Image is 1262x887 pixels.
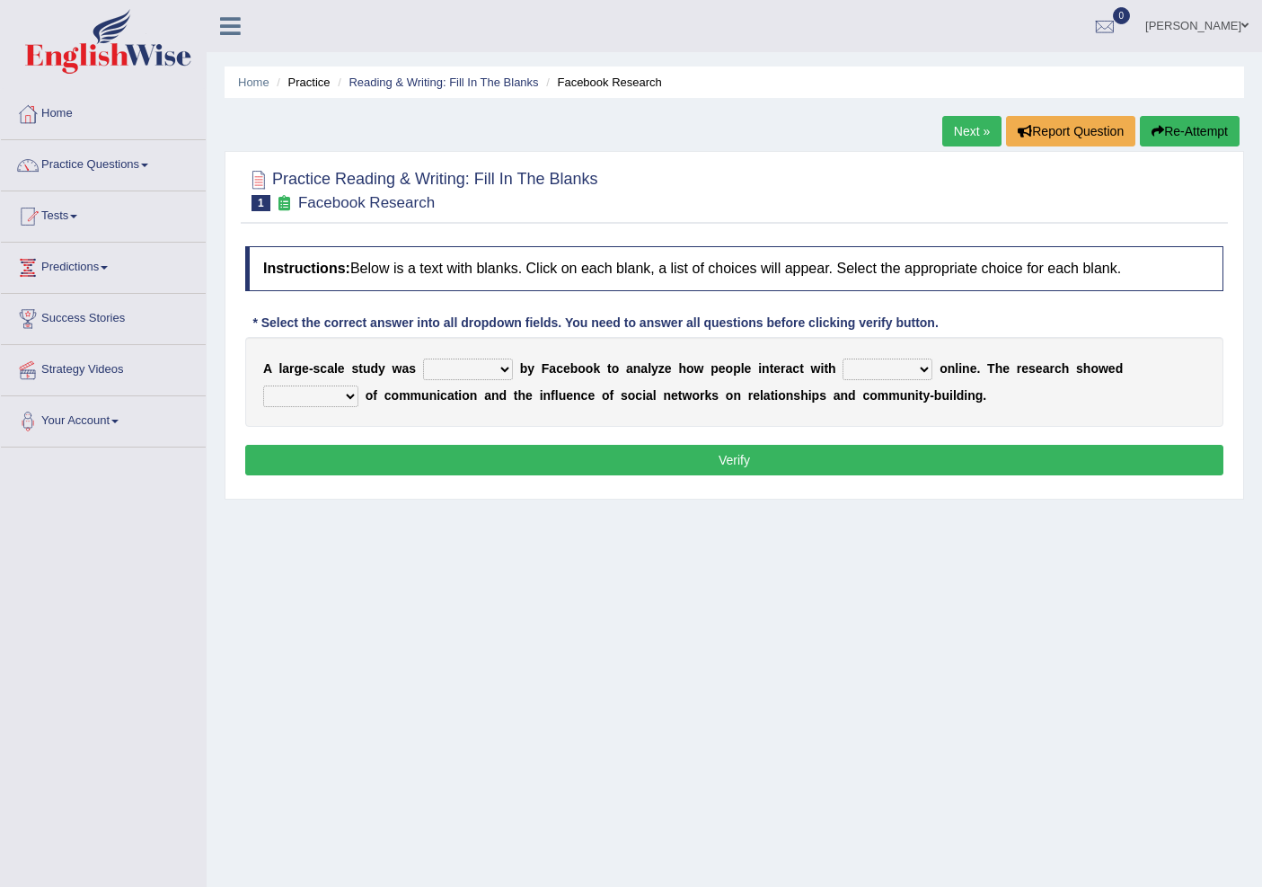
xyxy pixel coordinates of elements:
[514,388,518,403] b: t
[275,195,294,212] small: Exam occurring question
[542,361,550,376] b: F
[962,361,970,376] b: n
[1090,361,1099,376] b: o
[525,388,533,403] b: e
[282,361,289,376] b: a
[1113,7,1131,24] span: 0
[593,361,600,376] b: k
[1,345,206,390] a: Strategy Videos
[763,388,771,403] b: a
[694,361,704,376] b: w
[334,361,338,376] b: l
[633,361,641,376] b: n
[470,388,478,403] b: n
[642,388,646,403] b: i
[778,388,786,403] b: o
[610,388,614,403] b: f
[289,361,294,376] b: r
[1,294,206,339] a: Success Stories
[370,361,378,376] b: d
[429,388,437,403] b: n
[658,361,665,376] b: z
[349,75,538,89] a: Reading & Writing: Fill In The Blanks
[719,361,726,376] b: e
[640,361,648,376] b: a
[363,361,371,376] b: u
[741,361,745,376] b: l
[953,388,957,403] b: l
[651,361,658,376] b: y
[733,361,741,376] b: p
[437,388,440,403] b: i
[907,388,915,403] b: n
[245,445,1223,475] button: Verify
[678,361,686,376] b: h
[653,388,657,403] b: l
[964,388,967,403] b: i
[518,388,526,403] b: h
[373,388,377,403] b: f
[919,388,923,403] b: t
[987,361,995,376] b: T
[1116,361,1124,376] b: d
[995,361,1003,376] b: h
[263,361,272,376] b: A
[402,361,409,376] b: a
[543,388,552,403] b: n
[238,75,269,89] a: Home
[527,361,534,376] b: y
[786,388,794,403] b: n
[628,388,636,403] b: o
[462,388,470,403] b: o
[555,388,559,403] b: l
[824,361,828,376] b: t
[862,388,869,403] b: c
[351,361,358,376] b: s
[484,388,491,403] b: a
[915,388,919,403] b: i
[366,388,374,403] b: o
[1036,361,1043,376] b: e
[888,388,899,403] b: m
[762,361,770,376] b: n
[338,361,345,376] b: e
[563,361,570,376] b: e
[760,388,763,403] b: l
[570,361,578,376] b: b
[612,361,620,376] b: o
[692,388,700,403] b: o
[556,361,563,376] b: c
[665,361,672,376] b: e
[454,388,459,403] b: t
[948,361,956,376] b: n
[499,388,507,403] b: d
[922,388,930,403] b: y
[1108,361,1116,376] b: e
[1,396,206,441] a: Your Account
[1017,361,1021,376] b: r
[773,361,781,376] b: e
[967,388,975,403] b: n
[566,388,573,403] b: e
[586,361,594,376] b: o
[392,388,400,403] b: o
[1140,116,1240,146] button: Re-Attempt
[934,388,942,403] b: b
[520,361,528,376] b: b
[983,388,986,403] b: .
[1,191,206,236] a: Tests
[819,388,826,403] b: s
[704,388,711,403] b: k
[607,361,612,376] b: t
[440,388,447,403] b: c
[1,140,206,185] a: Practice Questions
[808,388,812,403] b: i
[320,361,327,376] b: c
[711,388,719,403] b: s
[786,361,793,376] b: a
[940,361,948,376] b: o
[263,261,350,276] b: Instructions:
[393,361,402,376] b: w
[447,388,454,403] b: a
[671,388,678,403] b: e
